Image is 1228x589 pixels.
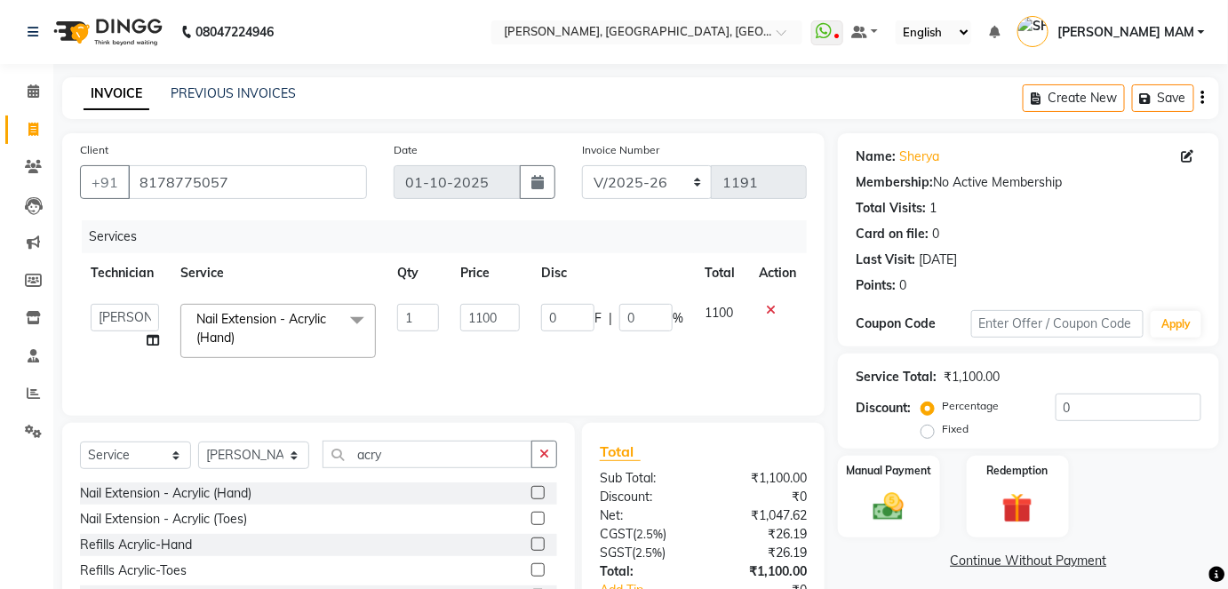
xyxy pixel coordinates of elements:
[80,561,187,580] div: Refills Acrylic-Toes
[987,463,1049,479] label: Redemption
[586,488,704,506] div: Discount:
[387,253,450,293] th: Qty
[856,225,929,243] div: Card on file:
[846,463,931,479] label: Manual Payment
[703,469,820,488] div: ₹1,100.00
[971,310,1144,338] input: Enter Offer / Coupon Code
[856,173,933,192] div: Membership:
[1023,84,1125,112] button: Create New
[80,484,251,503] div: Nail Extension - Acrylic (Hand)
[703,544,820,562] div: ₹26.19
[856,251,915,269] div: Last Visit:
[196,311,326,346] span: Nail Extension - Acrylic (Hand)
[45,7,167,57] img: logo
[703,506,820,525] div: ₹1,047.62
[856,199,926,218] div: Total Visits:
[899,147,939,166] a: Sherya
[635,545,662,560] span: 2.5%
[942,421,969,437] label: Fixed
[594,309,602,328] span: F
[748,253,807,293] th: Action
[530,253,694,293] th: Disc
[856,147,896,166] div: Name:
[703,488,820,506] div: ₹0
[582,142,659,158] label: Invoice Number
[944,368,1000,386] div: ₹1,100.00
[705,305,733,321] span: 1100
[1132,84,1194,112] button: Save
[856,368,937,386] div: Service Total:
[170,253,387,293] th: Service
[841,552,1216,570] a: Continue Without Payment
[586,525,704,544] div: ( )
[128,165,367,199] input: Search by Name/Mobile/Email/Code
[586,469,704,488] div: Sub Total:
[1057,23,1194,42] span: [PERSON_NAME] MAM
[942,398,999,414] label: Percentage
[856,276,896,295] div: Points:
[600,442,641,461] span: Total
[586,506,704,525] div: Net:
[80,165,130,199] button: +91
[856,173,1201,192] div: No Active Membership
[80,510,247,529] div: Nail Extension - Acrylic (Toes)
[80,536,192,554] div: Refills Acrylic-Hand
[932,225,939,243] div: 0
[394,142,418,158] label: Date
[919,251,957,269] div: [DATE]
[80,142,108,158] label: Client
[856,399,911,418] div: Discount:
[84,78,149,110] a: INVOICE
[586,562,704,581] div: Total:
[80,253,170,293] th: Technician
[694,253,748,293] th: Total
[673,309,683,328] span: %
[609,309,612,328] span: |
[586,544,704,562] div: ( )
[703,525,820,544] div: ₹26.19
[600,526,633,542] span: CGST
[82,220,820,253] div: Services
[864,490,913,525] img: _cash.svg
[195,7,274,57] b: 08047224946
[450,253,530,293] th: Price
[703,562,820,581] div: ₹1,100.00
[1151,311,1201,338] button: Apply
[171,85,296,101] a: PREVIOUS INVOICES
[323,441,532,468] input: Search or Scan
[600,545,632,561] span: SGST
[899,276,906,295] div: 0
[636,527,663,541] span: 2.5%
[235,330,243,346] a: x
[1017,16,1049,47] img: SHIKHA MAM
[929,199,937,218] div: 1
[993,490,1042,528] img: _gift.svg
[856,314,971,333] div: Coupon Code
